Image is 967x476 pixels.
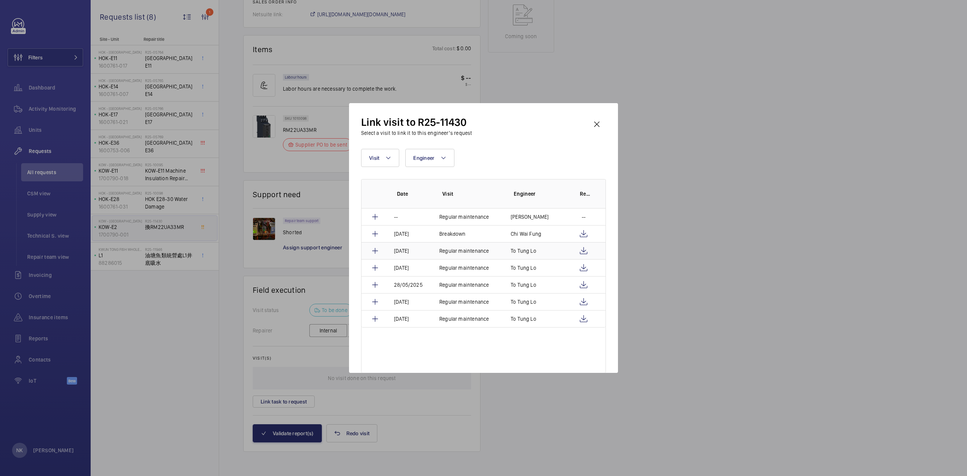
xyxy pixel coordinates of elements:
[394,315,409,323] p: [DATE]
[511,315,536,323] p: To Tung Lo
[580,190,590,198] p: Report
[361,115,472,129] h2: Link visit to R25-11430
[405,149,454,167] button: Engineer
[511,264,536,272] p: To Tung Lo
[394,298,409,306] p: [DATE]
[439,281,489,289] p: Regular maintenance
[394,247,409,255] p: [DATE]
[394,213,398,221] p: --
[439,230,466,238] p: Breakdown
[511,281,536,289] p: To Tung Lo
[511,247,536,255] p: To Tung Lo
[511,298,536,306] p: To Tung Lo
[394,264,409,272] p: [DATE]
[442,190,502,198] p: Visit
[511,230,541,238] p: Chi Wai Fung
[439,247,489,255] p: Regular maintenance
[369,155,379,161] span: Visit
[439,315,489,323] p: Regular maintenance
[511,213,548,221] p: [PERSON_NAME]
[394,281,423,289] p: 28/05/2025
[439,264,489,272] p: Regular maintenance
[413,155,434,161] span: Engineer
[394,230,409,238] p: [DATE]
[439,298,489,306] p: Regular maintenance
[397,190,430,198] p: Date
[439,213,489,221] p: Regular maintenance
[361,149,399,167] button: Visit
[582,213,585,221] p: --
[361,129,472,137] h3: Select a visit to link it to this engineer’s request
[514,190,568,198] p: Engineer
